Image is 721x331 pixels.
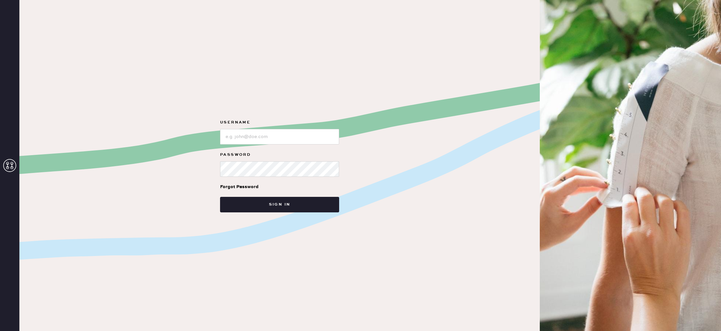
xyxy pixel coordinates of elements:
[220,119,339,126] label: Username
[220,129,339,144] input: e.g. john@doe.com
[220,177,259,197] a: Forgot Password
[220,183,259,190] div: Forgot Password
[220,151,339,159] label: Password
[220,197,339,212] button: Sign in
